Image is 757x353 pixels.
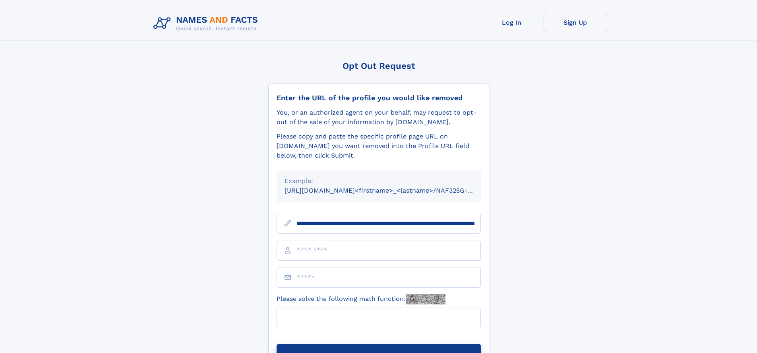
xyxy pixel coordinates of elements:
[285,187,496,194] small: [URL][DOMAIN_NAME]<firstname>_<lastname>/NAF325G-xxxxxxxx
[277,94,481,102] div: Enter the URL of the profile you would like removed
[277,294,445,304] label: Please solve the following math function:
[544,13,607,32] a: Sign Up
[277,132,481,160] div: Please copy and paste the specific profile page URL on [DOMAIN_NAME] you want removed into the Pr...
[277,108,481,127] div: You, or an authorized agent on your behalf, may request to opt-out of the sale of your informatio...
[480,13,544,32] a: Log In
[150,13,265,34] img: Logo Names and Facts
[285,176,473,186] div: Example:
[268,61,489,71] div: Opt Out Request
